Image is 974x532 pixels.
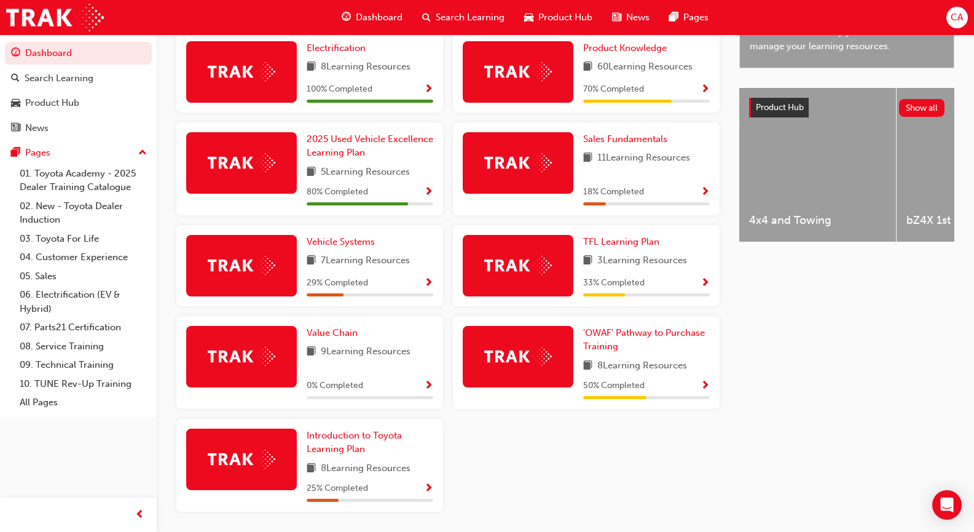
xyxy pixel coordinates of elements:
a: 04. Customer Experience [15,248,152,267]
a: 2025 Used Vehicle Excellence Learning Plan [307,132,433,160]
span: Electrification [307,42,366,54]
a: news-iconNews [602,5,659,30]
a: 08. Service Training [15,337,152,356]
span: guage-icon [342,10,351,25]
span: book-icon [307,461,316,477]
span: 8 Learning Resources [321,60,410,75]
span: Introduction to Toyota Learning Plan [307,430,402,455]
img: Trak [484,347,552,366]
a: 'OWAF' Pathway to Purchase Training [583,326,710,354]
button: Show Progress [424,378,433,394]
span: prev-icon [135,507,144,523]
a: News [5,117,152,140]
div: Search Learning [25,71,93,85]
span: 8 Learning Resources [321,461,410,477]
a: 10. TUNE Rev-Up Training [15,375,152,394]
span: news-icon [612,10,621,25]
img: Trak [208,62,275,81]
span: Show Progress [424,483,433,494]
button: Pages [5,141,152,164]
button: Show Progress [701,82,710,97]
span: book-icon [307,253,316,269]
a: Trak [6,4,104,31]
span: Show Progress [424,187,433,198]
img: Trak [208,450,275,469]
a: Sales Fundamentals [583,132,672,146]
button: Show Progress [424,82,433,97]
a: car-iconProduct Hub [514,5,602,30]
span: search-icon [422,10,431,25]
a: search-iconSearch Learning [412,5,514,30]
span: Product Hub [538,10,592,25]
span: Pages [683,10,709,25]
span: Value Chain [307,327,358,338]
span: up-icon [138,145,147,161]
a: 02. New - Toyota Dealer Induction [15,197,152,229]
span: 8 Learning Resources [597,359,687,374]
span: Dashboard [356,10,403,25]
span: Show Progress [424,278,433,289]
a: 4x4 and Towing [739,88,896,242]
span: Search Learning [436,10,505,25]
span: 2025 Used Vehicle Excellence Learning Plan [307,133,433,159]
img: Trak [208,256,275,275]
a: Value Chain [307,326,363,340]
span: Vehicle Systems [307,236,375,247]
span: Show Progress [424,381,433,392]
a: All Pages [15,393,152,412]
button: Show Progress [701,185,710,200]
button: Show all [899,99,945,117]
span: 25 % Completed [307,482,368,496]
span: pages-icon [669,10,678,25]
span: Show Progress [424,84,433,95]
span: 60 Learning Resources [597,60,693,75]
a: 09. Technical Training [15,355,152,375]
span: News [626,10,650,25]
span: news-icon [11,123,20,134]
span: 50 % Completed [583,379,645,393]
span: 100 % Completed [307,82,372,97]
a: Dashboard [5,42,152,65]
span: search-icon [11,73,20,84]
a: pages-iconPages [659,5,718,30]
span: CA [951,10,963,25]
span: Show Progress [701,278,710,289]
span: Show Progress [701,187,710,198]
a: Search Learning [5,67,152,90]
span: book-icon [307,60,316,75]
div: News [25,121,49,135]
span: Sales Fundamentals [583,133,667,145]
span: 9 Learning Resources [321,344,410,360]
button: CA [946,7,968,28]
span: 11 Learning Resources [597,151,690,166]
span: 80 % Completed [307,185,368,199]
span: book-icon [583,253,592,269]
span: pages-icon [11,148,20,159]
span: book-icon [583,151,592,166]
span: 4x4 and Towing [749,213,886,228]
button: Show Progress [424,276,433,291]
span: book-icon [583,359,592,374]
span: 33 % Completed [583,276,645,290]
button: Show Progress [701,378,710,394]
div: Product Hub [25,96,79,110]
span: 70 % Completed [583,82,644,97]
a: Introduction to Toyota Learning Plan [307,429,433,456]
span: 7 Learning Resources [321,253,410,269]
a: Electrification [307,41,371,55]
span: book-icon [583,60,592,75]
button: DashboardSearch LearningProduct HubNews [5,39,152,141]
a: guage-iconDashboard [332,5,412,30]
span: 5 Learning Resources [321,165,410,180]
span: Show Progress [701,381,710,392]
span: book-icon [307,344,316,360]
span: car-icon [11,98,20,109]
button: Show Progress [424,185,433,200]
span: Product Hub [756,102,804,113]
span: Show Progress [701,84,710,95]
span: TFL Learning Plan [583,236,659,247]
div: Pages [25,146,50,160]
a: Product Hub [5,92,152,114]
a: 01. Toyota Academy - 2025 Dealer Training Catalogue [15,164,152,197]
